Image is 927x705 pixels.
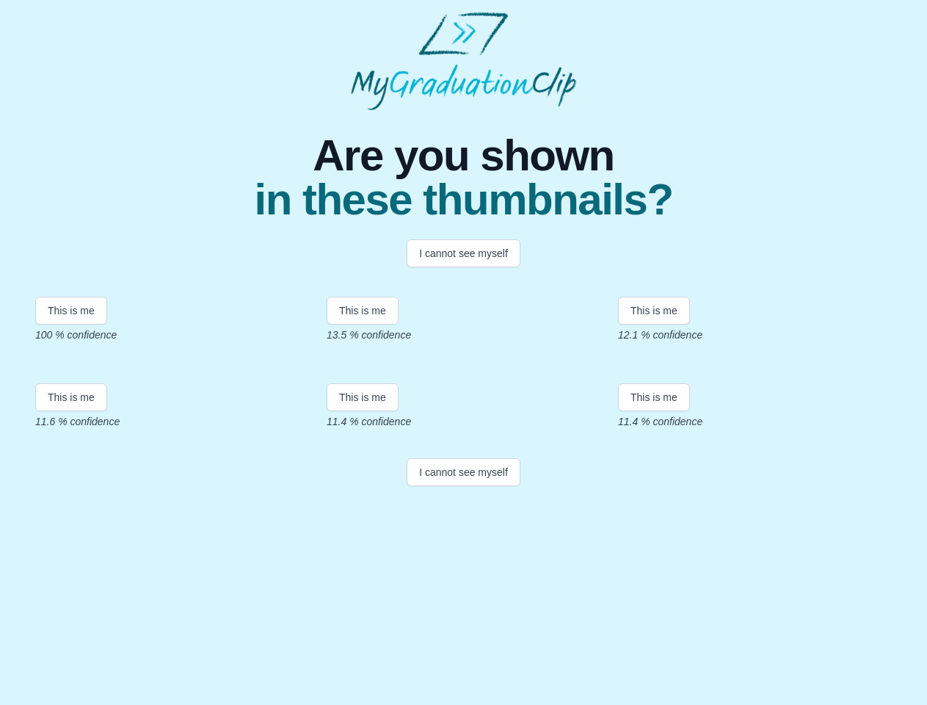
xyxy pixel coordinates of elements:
p: 11.4 % confidence [327,414,600,429]
button: I cannot see myself [407,458,520,486]
p: 12.1 % confidence [618,328,892,342]
button: This is me [618,297,690,325]
button: This is me [327,383,399,411]
p: 13.5 % confidence [327,328,600,342]
button: This is me [327,297,399,325]
p: 100 % confidence [35,328,309,342]
img: MyGraduationClip [351,12,577,110]
span: Are you shown [254,134,672,178]
span: in these thumbnails? [254,178,672,222]
button: I cannot see myself [407,239,520,267]
button: This is me [618,383,690,411]
p: 11.4 % confidence [618,414,892,429]
button: This is me [35,383,107,411]
p: 11.6 % confidence [35,414,309,429]
button: This is me [35,297,107,325]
